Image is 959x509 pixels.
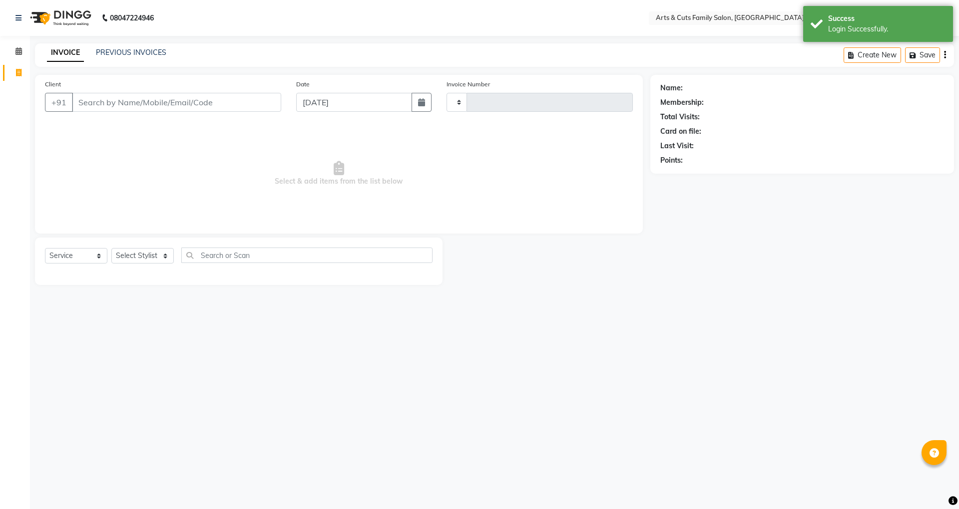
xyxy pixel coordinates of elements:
div: Membership: [660,97,704,108]
div: Last Visit: [660,141,694,151]
a: PREVIOUS INVOICES [96,48,166,57]
button: Create New [844,47,901,63]
div: Name: [660,83,683,93]
div: Card on file: [660,126,701,137]
button: Save [905,47,940,63]
img: logo [25,4,94,32]
input: Search or Scan [181,248,433,263]
input: Search by Name/Mobile/Email/Code [72,93,281,112]
span: Select & add items from the list below [45,124,633,224]
label: Invoice Number [447,80,490,89]
label: Date [296,80,310,89]
div: Total Visits: [660,112,700,122]
label: Client [45,80,61,89]
div: Success [828,13,946,24]
div: Login Successfully. [828,24,946,34]
button: +91 [45,93,73,112]
div: Points: [660,155,683,166]
b: 08047224946 [110,4,154,32]
a: INVOICE [47,44,84,62]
